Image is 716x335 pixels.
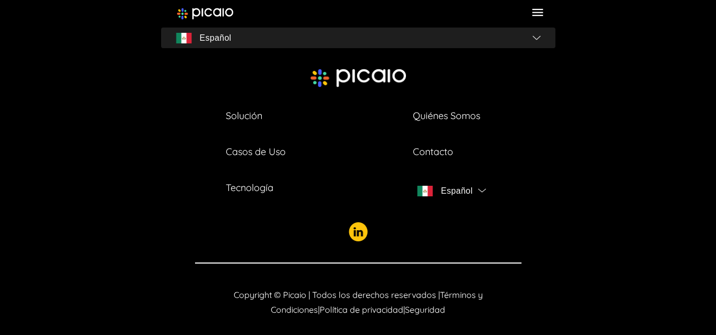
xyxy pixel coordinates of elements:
[478,188,486,193] img: flag
[226,144,286,159] a: Casos de Uso
[234,289,440,300] span: Copyright © Picaio | Todos los derechos reservados |
[161,28,555,49] button: flagEspañolflag
[405,304,445,315] a: Seguridad
[413,180,490,202] button: flagEspañolflag
[413,108,480,123] a: Quiénes Somos
[176,33,192,43] img: flag
[441,184,473,198] span: Español
[413,144,453,159] a: Contacto
[403,304,405,315] span: |
[200,31,232,46] span: Español
[177,8,234,20] img: image
[417,186,433,196] img: flag
[226,180,273,195] a: Tecnología
[320,304,403,315] a: Política de privacidad
[349,222,368,241] img: picaio-socal-logo
[533,35,541,40] img: flag
[311,69,406,87] img: picaio-logo
[318,304,320,315] span: |
[226,108,262,123] a: Solución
